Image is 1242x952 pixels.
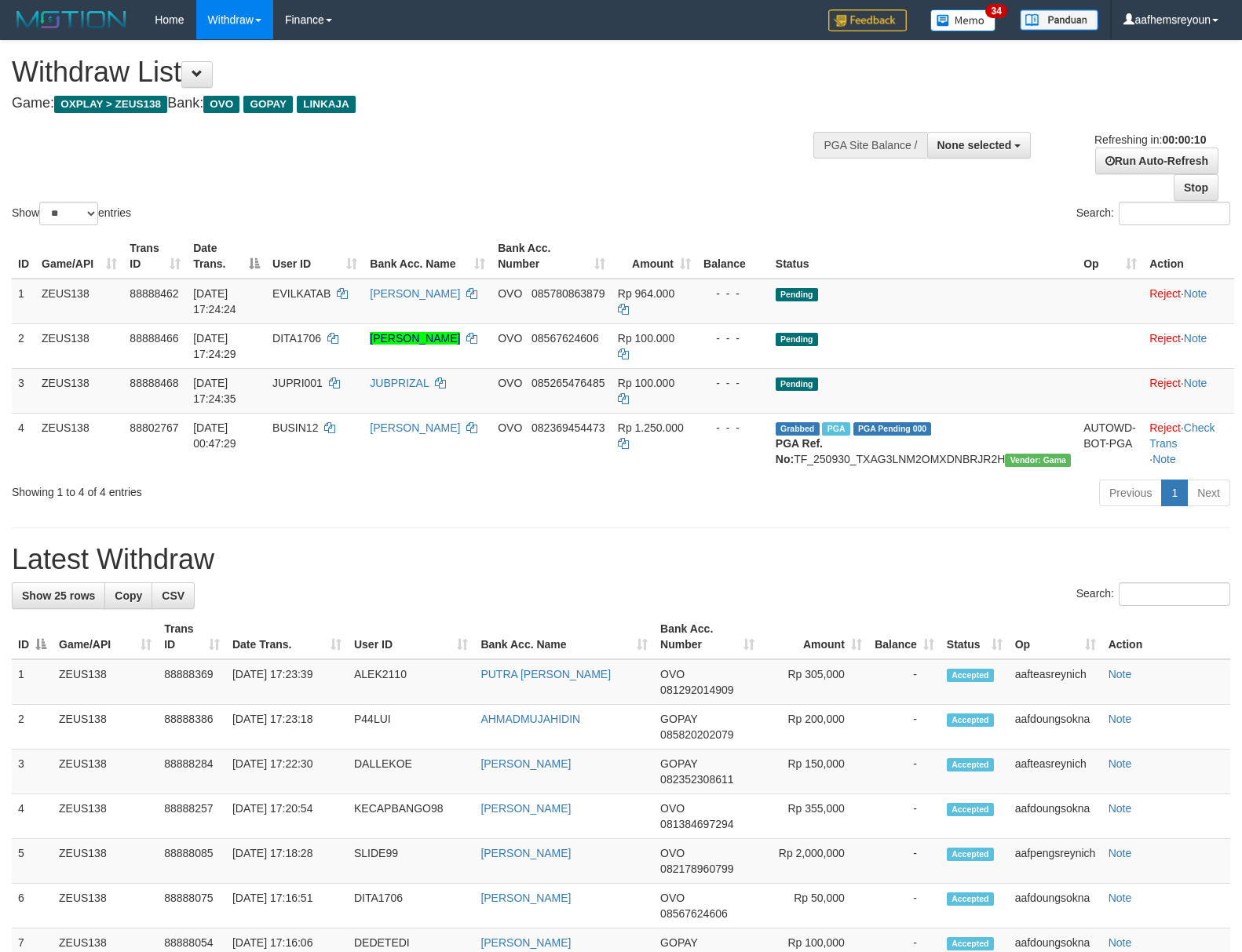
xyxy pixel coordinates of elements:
span: JUPRI001 [272,377,323,389]
th: Amount: activate to sort column ascending [612,234,697,279]
span: Rp 964.000 [618,287,674,300]
th: Game/API: activate to sort column ascending [35,234,123,279]
img: panduan.png [1020,9,1098,31]
a: Note [1109,668,1132,680]
td: 4 [12,413,35,473]
span: 88888468 [130,377,178,389]
a: [PERSON_NAME] [480,847,571,859]
td: ZEUS138 [53,884,158,928]
span: 34 [985,4,1006,18]
h4: Game: Bank: [12,96,813,111]
span: Refreshing in: [1094,133,1206,146]
span: OVO [203,96,239,113]
a: [PERSON_NAME] [480,892,571,904]
a: Note [1109,713,1132,725]
a: [PERSON_NAME] [480,936,571,949]
th: Date Trans.: activate to sort column descending [187,234,266,279]
td: - [868,659,941,705]
td: Rp 2,000,000 [761,839,868,884]
span: 88802767 [130,421,178,434]
td: · [1143,368,1234,413]
span: GOPAY [660,713,697,725]
th: Bank Acc. Number: activate to sort column ascending [654,615,761,659]
div: - - - [703,420,763,436]
span: EVILKATAB [272,287,331,300]
td: TF_250930_TXAG3LNM2OMXDNBRJR2H [769,413,1077,473]
span: GOPAY [243,96,293,113]
td: 88888075 [158,884,226,928]
a: Next [1187,480,1230,506]
span: Vendor URL: https://trx31.1velocity.biz [1005,454,1071,467]
span: Copy 081384697294 to clipboard [660,818,733,830]
span: [DATE] 17:24:35 [193,377,236,405]
a: Note [1109,802,1132,815]
td: ZEUS138 [35,368,123,413]
td: ZEUS138 [53,659,158,705]
span: LINKAJA [297,96,356,113]
th: Amount: activate to sort column ascending [761,615,868,659]
span: Accepted [947,892,994,906]
th: Balance: activate to sort column ascending [868,615,941,659]
td: · · [1143,413,1234,473]
td: aafteasreynich [1009,750,1102,794]
span: OVO [660,802,685,815]
a: PUTRA [PERSON_NAME] [480,668,611,680]
td: DITA1706 [348,884,474,928]
td: KECAPBANGO98 [348,794,474,839]
span: Marked by aafsreyleap [822,422,849,436]
td: ZEUS138 [53,750,158,794]
span: OVO [498,421,522,434]
a: Note [1153,453,1176,465]
th: Bank Acc. Name: activate to sort column ascending [474,615,654,659]
a: Note [1184,377,1207,389]
span: Accepted [947,713,994,727]
div: Showing 1 to 4 of 4 entries [12,478,506,500]
span: Copy 085265476485 to clipboard [532,377,605,389]
th: Trans ID: activate to sort column ascending [123,234,187,279]
b: PGA Ref. No: [776,437,823,465]
span: Accepted [947,669,994,682]
td: aafdoungsokna [1009,705,1102,750]
a: 1 [1161,480,1188,506]
a: CSV [152,582,195,609]
a: Reject [1149,377,1181,389]
td: aafdoungsokna [1009,794,1102,839]
span: OVO [498,287,522,300]
td: 88888386 [158,705,226,750]
td: 1 [12,279,35,324]
th: Bank Acc. Number: activate to sort column ascending [491,234,612,279]
div: PGA Site Balance / [813,132,926,159]
a: Show 25 rows [12,582,105,609]
a: JUBPRIZAL [370,377,429,389]
th: User ID: activate to sort column ascending [348,615,474,659]
td: [DATE] 17:23:18 [226,705,348,750]
td: 2 [12,705,53,750]
input: Search: [1119,202,1230,225]
td: Rp 305,000 [761,659,868,705]
h1: Latest Withdraw [12,544,1230,575]
th: Status [769,234,1077,279]
div: - - - [703,375,763,391]
td: ZEUS138 [53,839,158,884]
td: Rp 50,000 [761,884,868,928]
img: Feedback.jpg [828,9,907,31]
span: Copy 08567624606 to clipboard [532,332,599,345]
span: Copy 082369454473 to clipboard [532,421,605,434]
div: - - - [703,286,763,301]
td: ALEK2110 [348,659,474,705]
span: Accepted [947,758,994,771]
th: Date Trans.: activate to sort column ascending [226,615,348,659]
td: Rp 150,000 [761,750,868,794]
a: Reject [1149,332,1181,345]
span: Copy [115,589,142,602]
button: None selected [927,132,1032,159]
label: Show entries [12,202,131,225]
a: Copy [104,582,152,609]
td: [DATE] 17:18:28 [226,839,348,884]
span: 88888466 [130,332,178,345]
a: Note [1109,847,1132,859]
td: 88888369 [158,659,226,705]
td: · [1143,279,1234,324]
span: PGA Pending [853,422,932,436]
span: Copy 081292014909 to clipboard [660,684,733,696]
